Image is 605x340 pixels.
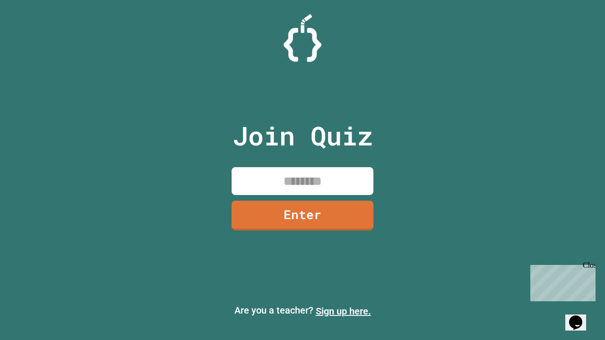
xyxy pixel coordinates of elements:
a: Sign up here. [316,306,371,317]
a: Enter [232,201,373,230]
p: Join Quiz [233,116,373,155]
iframe: chat widget [565,302,596,331]
img: Logo.svg [284,14,321,62]
div: Chat with us now!Close [4,4,65,60]
p: Are you a teacher? [8,303,597,318]
iframe: chat widget [527,261,596,301]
